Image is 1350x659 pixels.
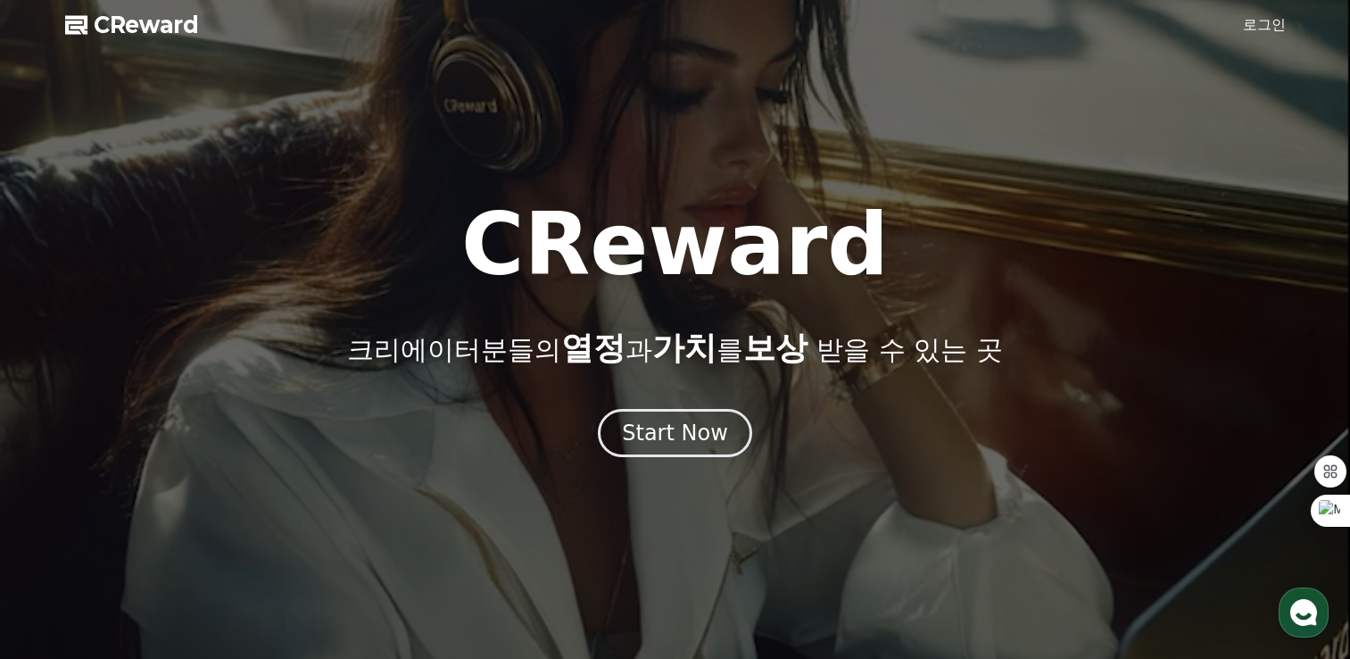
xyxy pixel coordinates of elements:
a: CReward [65,11,199,39]
p: 크리에이터분들의 과 를 받을 수 있는 곳 [347,330,1002,366]
div: Start Now [622,419,728,447]
span: 보상 [743,329,808,366]
span: 열정 [561,329,625,366]
button: Start Now [598,409,752,457]
h1: CReward [461,202,889,288]
a: 로그인 [1243,14,1286,36]
span: 가치 [652,329,716,366]
a: Start Now [598,427,752,444]
span: CReward [94,11,199,39]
